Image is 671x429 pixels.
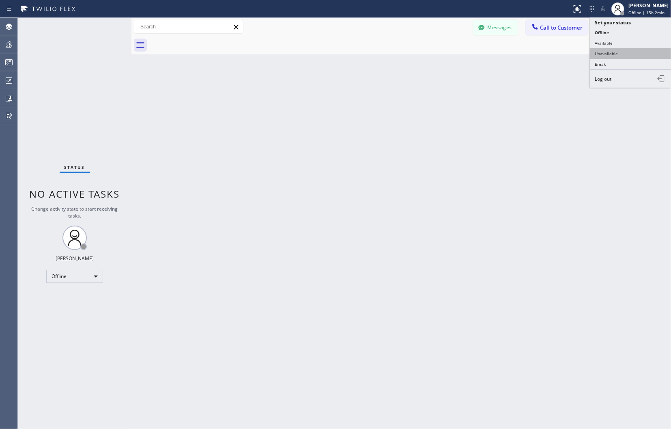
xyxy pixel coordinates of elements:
input: Search [134,20,243,33]
button: Call to Customer [526,20,588,35]
span: No active tasks [30,187,120,200]
div: Offline [46,270,103,283]
span: Change activity state to start receiving tasks. [32,205,118,219]
button: Mute [598,3,609,15]
span: Status [65,164,85,170]
span: Offline | 15h 2min [628,10,665,15]
button: Messages [473,20,518,35]
span: Call to Customer [540,24,583,31]
div: [PERSON_NAME] [628,2,669,9]
div: [PERSON_NAME] [56,255,94,262]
